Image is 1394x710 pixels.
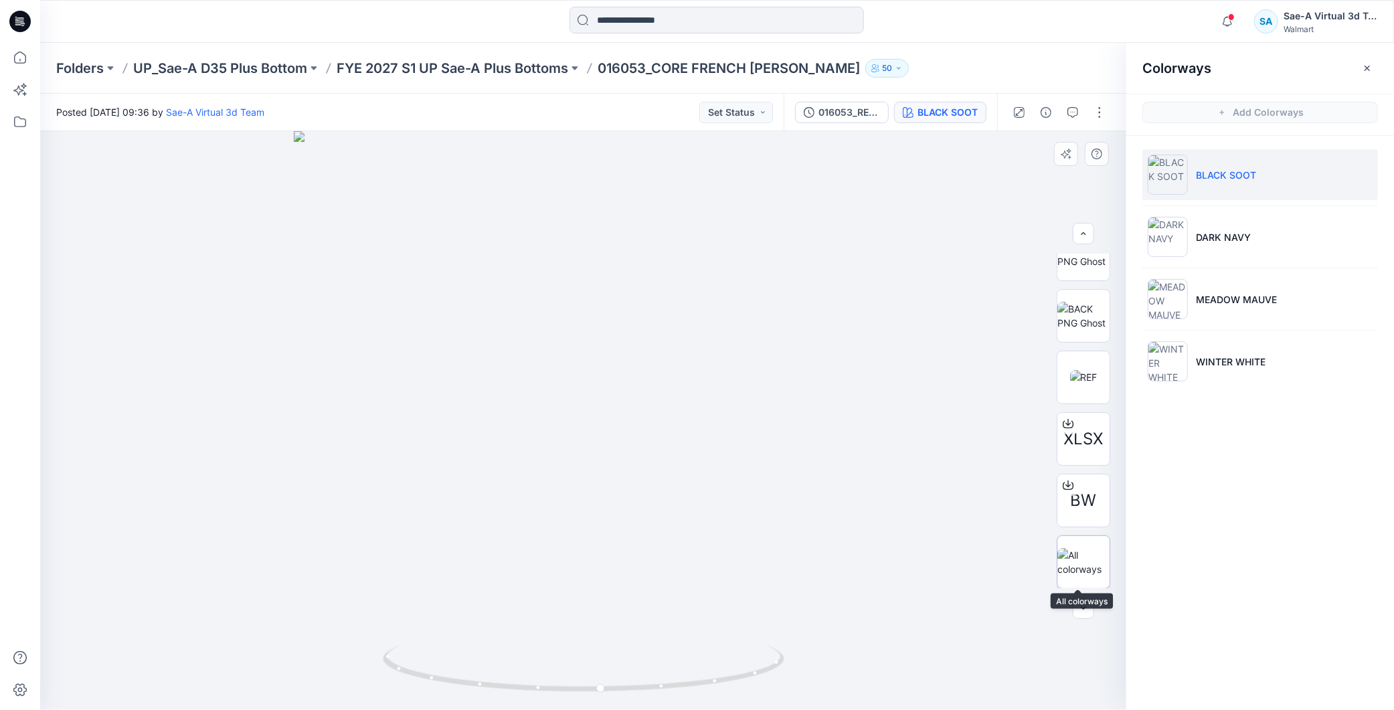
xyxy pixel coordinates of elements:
[1064,427,1104,451] span: XLSX
[894,102,986,123] button: BLACK SOOT
[818,105,880,120] div: 016053_REV3_Side slit removed
[56,59,104,78] a: Folders
[865,59,909,78] button: 50
[1284,8,1377,24] div: Sae-A Virtual 3d Team
[1254,9,1278,33] div: SA
[1148,217,1188,257] img: DARK NAVY
[882,61,892,76] p: 50
[1142,60,1211,76] h2: Colorways
[1148,155,1188,195] img: BLACK SOOT
[1284,24,1377,34] div: Walmart
[1148,341,1188,381] img: WINTER WHITE
[1070,370,1098,384] img: REF
[337,59,568,78] a: FYE 2027 S1 UP Sae-A Plus Bottoms
[1035,102,1057,123] button: Details
[1196,355,1266,369] p: WINTER WHITE
[1196,168,1256,182] p: BLACK SOOT
[1057,548,1110,576] img: All colorways
[1057,302,1110,330] img: BACK PNG Ghost
[1057,240,1110,268] img: SIDE PNG Ghost
[918,105,978,120] div: BLACK SOOT
[56,105,264,119] span: Posted [DATE] 09:36 by
[1071,489,1097,513] span: BW
[1148,279,1188,319] img: MEADOW MAUVE
[133,59,307,78] a: UP_Sae-A D35 Plus Bottom
[598,59,860,78] p: 016053_CORE FRENCH [PERSON_NAME]
[795,102,889,123] button: 016053_REV3_Side slit removed
[166,106,264,118] a: Sae-A Virtual 3d Team
[1196,292,1277,306] p: MEADOW MAUVE
[1196,230,1251,244] p: DARK NAVY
